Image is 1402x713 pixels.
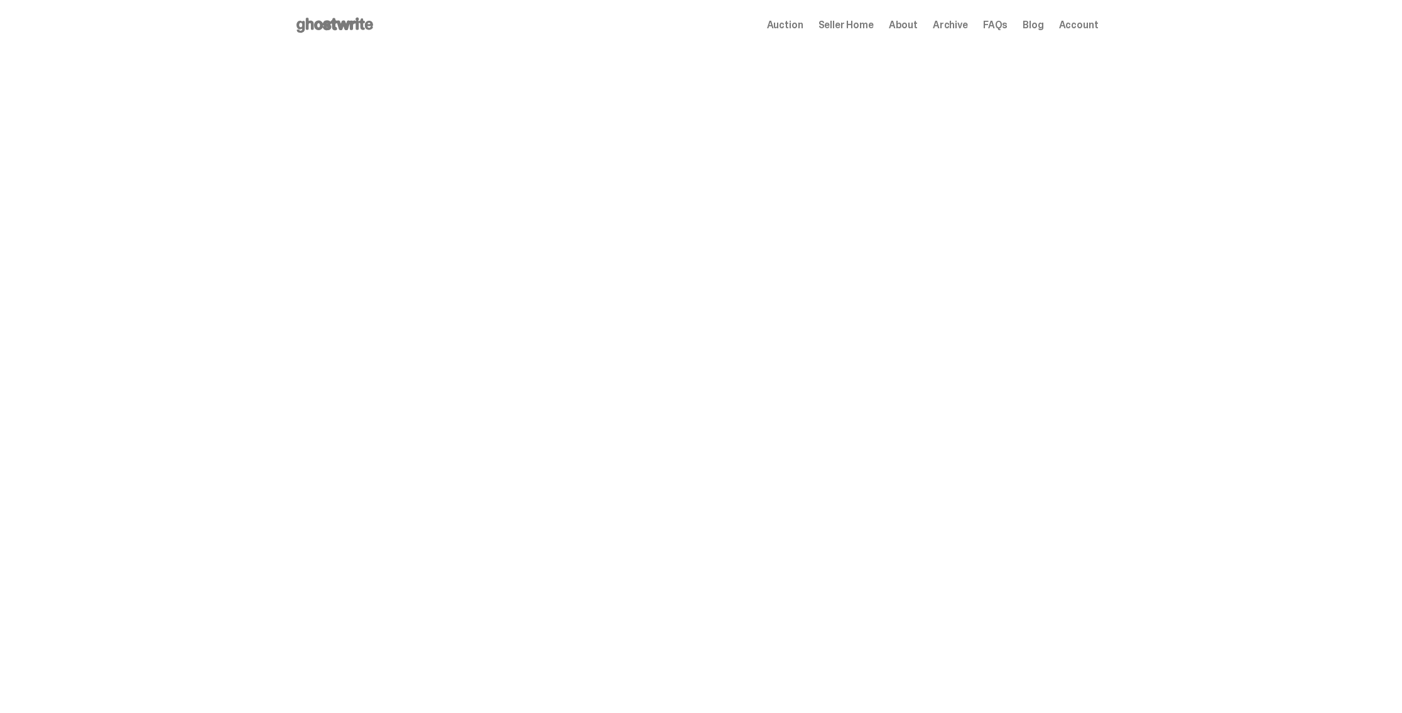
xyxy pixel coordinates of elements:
a: About [889,20,918,30]
a: Archive [933,20,968,30]
a: FAQs [983,20,1008,30]
a: Auction [767,20,803,30]
a: Seller Home [818,20,874,30]
a: Blog [1023,20,1043,30]
a: Account [1059,20,1099,30]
